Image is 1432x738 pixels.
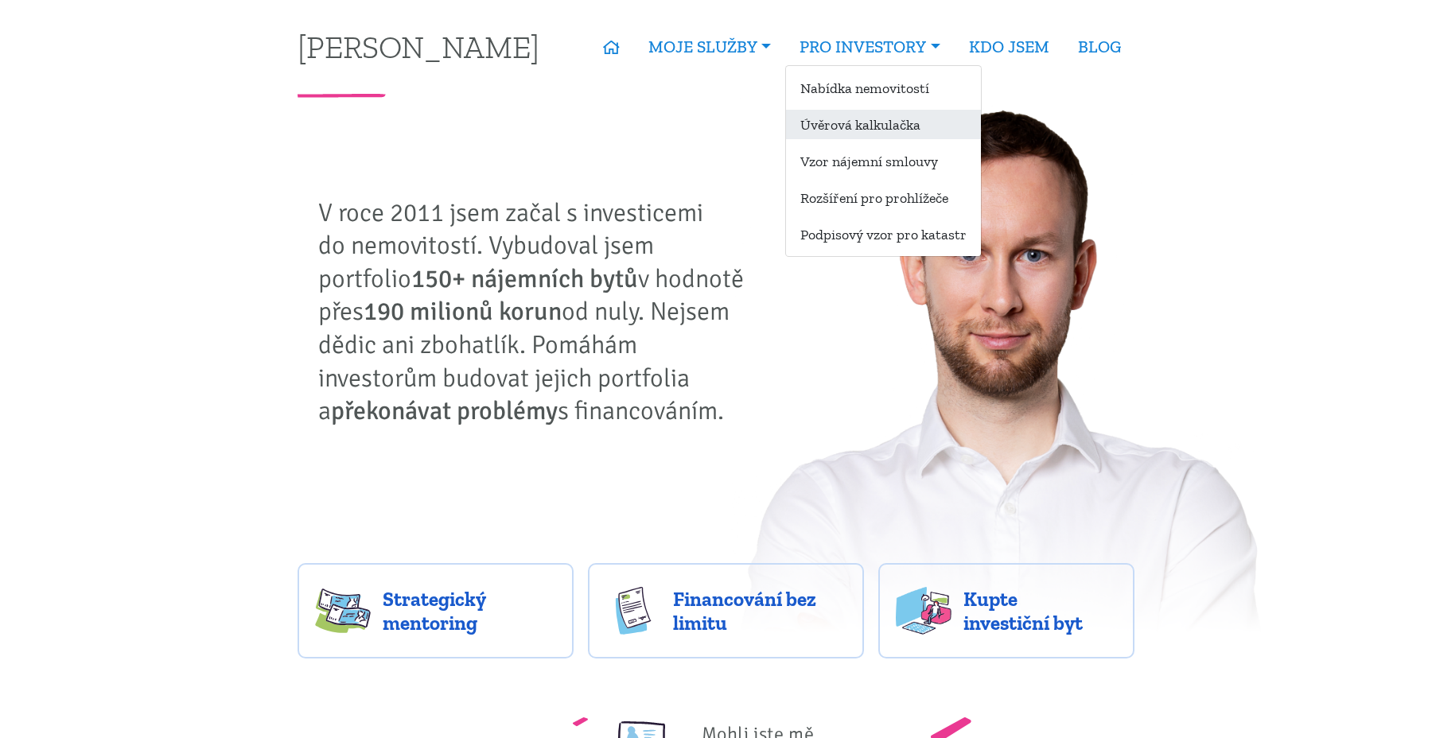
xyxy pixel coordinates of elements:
[786,146,981,176] a: Vzor nájemní smlouvy
[786,183,981,212] a: Rozšíření pro prohlížeče
[331,395,558,426] strong: překonávat problémy
[298,563,574,658] a: Strategický mentoring
[588,563,864,658] a: Financování bez limitu
[955,29,1064,65] a: KDO JSEM
[383,587,556,635] span: Strategický mentoring
[673,587,846,635] span: Financování bez limitu
[1064,29,1135,65] a: BLOG
[315,587,371,635] img: strategy
[298,31,539,62] a: [PERSON_NAME]
[963,587,1118,635] span: Kupte investiční byt
[318,196,756,428] p: V roce 2011 jsem začal s investicemi do nemovitostí. Vybudoval jsem portfolio v hodnotě přes od n...
[786,219,981,249] a: Podpisový vzor pro katastr
[786,110,981,139] a: Úvěrová kalkulačka
[605,587,661,635] img: finance
[364,296,562,327] strong: 190 milionů korun
[896,587,951,635] img: flats
[785,29,954,65] a: PRO INVESTORY
[878,563,1135,658] a: Kupte investiční byt
[634,29,785,65] a: MOJE SLUŽBY
[786,73,981,103] a: Nabídka nemovitostí
[411,263,638,294] strong: 150+ nájemních bytů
